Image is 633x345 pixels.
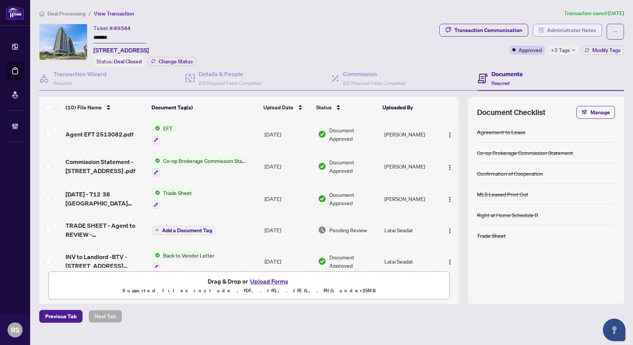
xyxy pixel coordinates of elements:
span: (10) File Name [66,103,102,112]
img: Document Status [318,257,326,265]
button: Logo [444,224,456,236]
span: TRADE SHEET - Agent to REVIEW - [STREET_ADDRESS]pdf [66,221,146,239]
div: Transaction Communication [454,24,522,36]
span: [DATE] - 712 38 [GEOGRAPHIC_DATA][PERSON_NAME].pdf [66,190,146,208]
th: Status [313,97,379,118]
button: Transaction Communication [439,24,528,37]
span: Document Checklist [477,107,546,118]
span: +3 Tags [551,46,570,54]
td: Latai Seadat [381,245,440,278]
button: Logo [444,255,456,267]
span: Deal Closed [114,58,142,65]
article: Transaction saved [DATE] [564,9,624,18]
th: (10) File Name [63,97,148,118]
td: [PERSON_NAME] [381,182,440,215]
img: Logo [447,164,453,170]
td: [DATE] [261,215,315,245]
td: Latai Seadat [381,215,440,245]
span: Document Approved [329,190,379,207]
span: EFT [160,124,176,132]
button: Manage [576,106,615,119]
div: Co-op Brokerage Commission Statement [477,149,573,157]
span: Deal Processing [47,10,86,17]
span: Pending Review [329,226,367,234]
span: Approved [518,46,542,54]
button: Status IconEFT [152,124,176,144]
span: Status [316,103,332,112]
span: ellipsis [613,29,618,34]
span: Modify Tags [592,48,621,53]
button: Logo [444,193,456,205]
span: RS [11,325,20,335]
button: Upload Forms [248,276,291,286]
span: Required [54,80,72,86]
span: [STREET_ADDRESS] [93,46,149,55]
th: Document Tag(s) [148,97,260,118]
button: Add a Document Tag [152,226,216,235]
img: Logo [447,259,453,265]
span: Document Approved [329,126,379,143]
td: [DATE] [261,150,315,183]
img: Status Icon [152,156,160,165]
span: Change Status [159,59,193,64]
button: Logo [444,128,456,140]
button: Previous Tab [39,310,83,323]
span: Drag & Drop or [208,276,291,286]
h4: Transaction Wizard [54,69,107,78]
span: 2/2 Required Fields Completed [199,80,261,86]
img: IMG-N12347141_1.jpg [40,24,87,60]
th: Upload Date [260,97,313,118]
span: INV to Landlord -BTV - [STREET_ADDRESS] 712.pdf [66,252,146,270]
img: Logo [447,132,453,138]
div: Right at Home Schedule B [477,211,538,219]
button: Administrator Notes [533,24,602,37]
h4: Details & People [199,69,261,78]
span: View Transaction [94,10,134,17]
td: [DATE] [261,118,315,150]
button: Change Status [148,57,196,66]
div: MLS Leased Print Out [477,190,528,198]
td: [PERSON_NAME] [381,118,440,150]
button: Status IconBack to Vendor Letter [152,251,217,271]
span: Manage [590,106,610,118]
div: Confirmation of Cooperation [477,169,543,178]
span: Administrator Notes [547,24,596,36]
span: down [572,48,575,52]
td: [PERSON_NAME] [381,150,440,183]
span: 49344 [114,25,131,32]
span: Document Approved [329,253,379,270]
span: plus [155,228,159,232]
span: Upload Date [263,103,294,112]
button: Status IconCo-op Brokerage Commission Statement [152,156,249,177]
div: Agreement to Lease [477,128,526,136]
button: Next Tab [89,310,122,323]
div: Trade Sheet [477,232,506,240]
span: Trade Sheet [160,189,195,197]
button: Add a Document Tag [152,225,216,235]
span: Back to Vendor Letter [160,251,217,259]
img: Document Status [318,195,326,203]
img: Logo [447,228,453,234]
img: Logo [447,196,453,202]
img: Status Icon [152,189,160,197]
td: [DATE] [261,182,315,215]
th: Uploaded By [379,97,438,118]
span: solution [539,28,544,33]
span: 2/2 Required Fields Completed [343,80,405,86]
button: Open asap [603,319,625,341]
td: [DATE] [261,245,315,278]
img: logo [6,6,24,20]
div: Ticket #: [93,24,131,32]
li: / [89,9,91,18]
h4: Commission [343,69,405,78]
span: Drag & Drop orUpload FormsSupported files include .PDF, .JPG, .JPEG, .PNG under25MB [49,272,450,300]
img: Document Status [318,226,326,234]
span: Agent EFT 2513082.pdf [66,130,133,139]
span: home [39,11,44,16]
span: Co-op Brokerage Commission Statement [160,156,249,165]
div: Status: [93,56,145,66]
span: Required [491,80,509,86]
img: Document Status [318,162,326,170]
span: Add a Document Tag [162,228,212,233]
button: Logo [444,160,456,172]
